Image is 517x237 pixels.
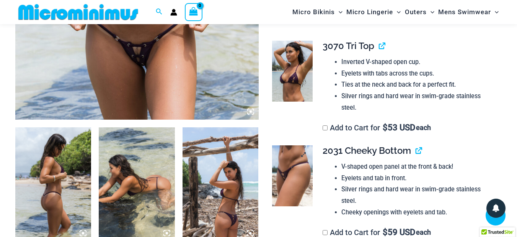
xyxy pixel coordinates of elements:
[383,229,415,236] span: 59 USD
[272,145,313,206] img: Link Plum 2031 Cheeky
[438,2,491,22] span: Mens Swimwear
[405,2,427,22] span: Outers
[272,41,313,102] img: Link Plum 3070 Tri Top
[491,2,499,22] span: Menu Toggle
[383,123,388,132] span: $
[427,2,434,22] span: Menu Toggle
[323,145,411,156] span: 2031 Cheeky Bottom
[341,91,496,113] li: Silver rings and hard wear in swim-grade stainless steel.
[341,184,496,206] li: Silver rings and hard wear in swim-grade stainless steel.
[15,3,141,21] img: MM SHOP LOGO FLAT
[185,3,202,21] a: View Shopping Cart, empty
[341,173,496,184] li: Eyelets and tab in front.
[416,229,431,236] span: each
[335,2,342,22] span: Menu Toggle
[292,2,335,22] span: Micro Bikinis
[436,2,501,22] a: Mens SwimwearMenu ToggleMenu Toggle
[323,40,374,51] span: 3070 Tri Top
[344,2,403,22] a: Micro LingerieMenu ToggleMenu Toggle
[341,161,496,173] li: V-shaped open panel at the front & back!
[323,123,431,132] label: Add to Cart for
[323,125,328,130] input: Add to Cart for$53 USD each
[393,2,401,22] span: Menu Toggle
[383,124,415,132] span: 53 USD
[156,7,163,17] a: Search icon link
[346,2,393,22] span: Micro Lingerie
[341,68,496,79] li: Eyelets with tabs across the cups.
[323,228,431,237] label: Add to Cart for
[416,124,431,132] span: each
[403,2,436,22] a: OutersMenu ToggleMenu Toggle
[323,230,328,235] input: Add to Cart for$59 USD each
[289,1,502,23] nav: Site Navigation
[341,79,496,91] li: Ties at the neck and back for a perfect fit.
[341,207,496,218] li: Cheeky openings with eyelets and tab.
[290,2,344,22] a: Micro BikinisMenu ToggleMenu Toggle
[170,9,177,16] a: Account icon link
[341,56,496,68] li: Inverted V-shaped open cup.
[383,227,388,237] span: $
